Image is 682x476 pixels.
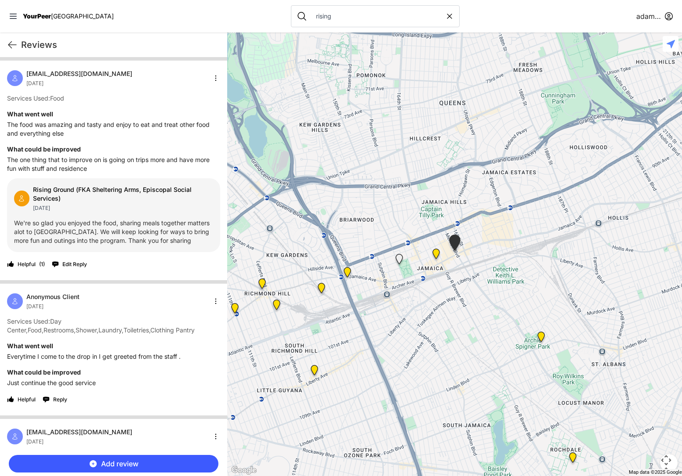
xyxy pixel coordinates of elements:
div: Richmond Hill Medically Assisted Treatment and Recovery Center, Samaritan Daytop Village [316,283,327,297]
button: adamabard [636,11,673,22]
div: Rising Ground (FKA Sheltering Arms, Episcopal Social Services) [33,185,214,203]
span: Services Used: [7,94,50,102]
span: Helpful [18,261,36,268]
a: YourPeer[GEOGRAPHIC_DATA] [23,14,114,19]
span: [EMAIL_ADDRESS][DOMAIN_NAME] [26,428,132,436]
span: Edit Reply [62,261,87,268]
span: Anonymous Client [26,292,80,301]
span: Laundry , [98,326,123,334]
p: Just continue the good service [7,379,220,387]
button: Edit Reply [52,257,87,271]
span: Toiletries , [123,326,150,334]
span: Add review [101,458,138,469]
div: Richmond Hill [229,303,240,317]
span: Restrooms , [44,326,76,334]
button: Helpful(1) [7,257,45,271]
span: Helpful [18,396,36,403]
h4: What went well [7,342,220,350]
div: [DATE] [33,205,214,212]
button: Map camera controls [660,454,678,472]
span: Shower , [76,326,98,334]
h4: What could be improved [7,368,220,377]
button: Add review [9,455,218,472]
p: The one thing that to improve on is going on trips more and have more fun with stuff and residence [7,155,220,173]
div: Richmond Hill [257,278,268,292]
span: ( 1 ) [39,261,45,268]
span: Reply [53,396,67,403]
div: Rising Scholars [536,332,547,346]
span: adamabard [636,11,661,22]
span: [EMAIL_ADDRESS][DOMAIN_NAME] [26,69,132,78]
div: Van Wyck Residential Treatment Program [342,267,353,281]
span: Services Used: [7,317,50,325]
div: [DATE] [26,303,80,310]
div: Richmond Hill Center, Main Office [309,365,320,379]
p: We're so glad you enjoyed the food, sharing meals together matters alot to [GEOGRAPHIC_DATA]. We ... [14,219,213,245]
h4: What went well [7,110,220,119]
p: The food was amazing and tasty and enjoy to eat and treat other food and everything else [7,120,220,138]
span: Food [50,94,64,102]
div: Jamaica Site - Main Office [431,249,442,263]
button: Helpful [7,393,36,407]
div: [DATE] [26,438,132,445]
span: Food , [28,326,44,334]
h4: What could be improved [7,145,220,154]
button: Reply [43,393,67,407]
p: Everytime I come to the drop in I get greeted from the staff . [7,352,220,361]
img: Google [229,465,258,476]
div: [DATE] [26,80,132,87]
a: Open this area in Google Maps (opens a new window) [229,465,258,476]
div: Queens (Rufus King Park) [394,254,405,268]
span: [GEOGRAPHIC_DATA] [51,12,114,20]
span: Clothing Pantry [150,326,195,334]
div: Jamaica DYCD Youth Drop-in Center - Safe Space (grey door between Tabernacle of Prayer and Hot Po... [447,234,462,254]
h1: Reviews [21,39,220,51]
span: YourPeer [23,12,51,20]
div: Main Site [271,299,282,314]
input: Search [311,12,445,21]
